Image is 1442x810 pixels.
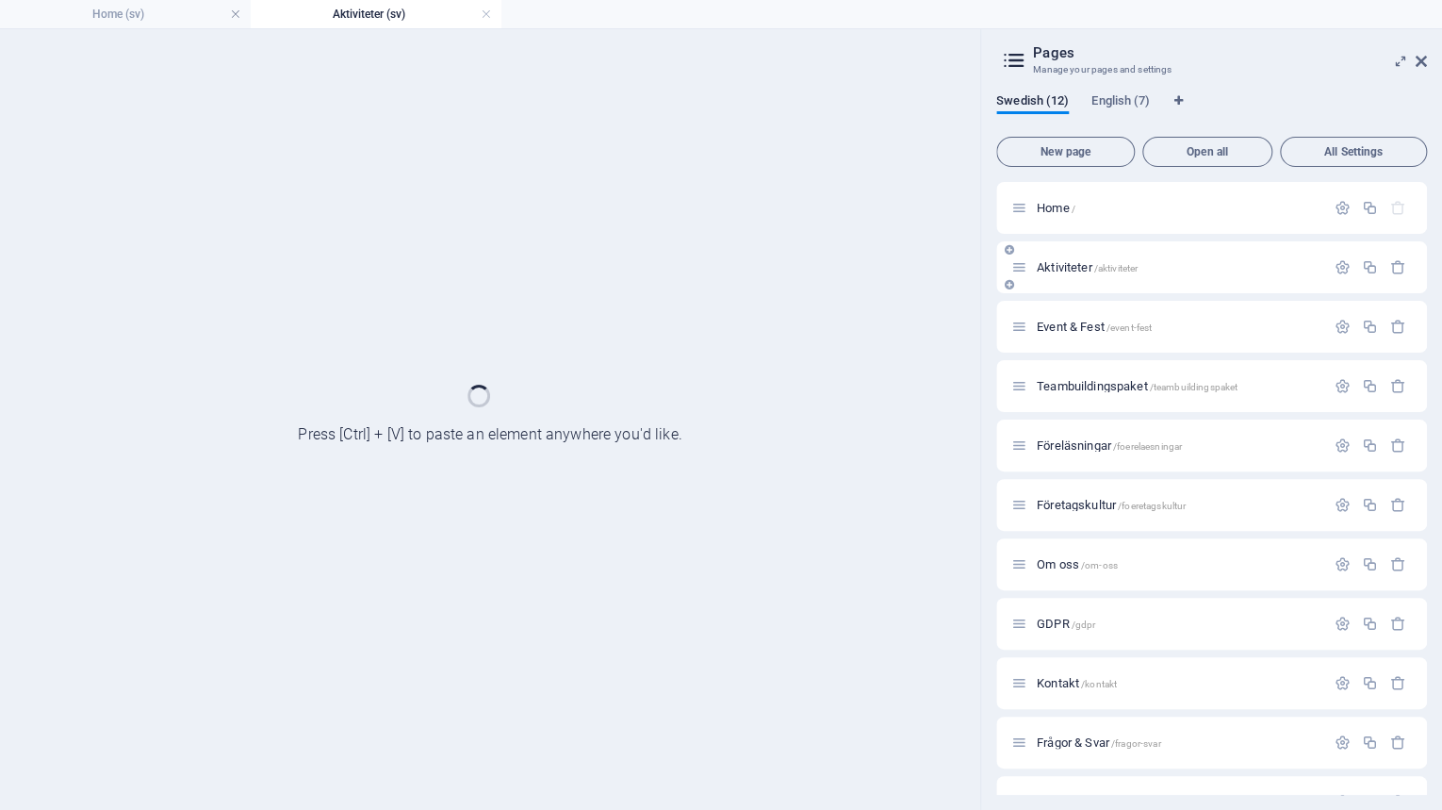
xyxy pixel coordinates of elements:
[1362,319,1378,335] div: Duplicate
[1031,677,1325,689] div: Kontakt/kontakt
[1072,620,1096,630] span: /gdpr
[1031,558,1325,570] div: Om oss/om-oss
[1335,735,1351,751] div: Settings
[1362,675,1378,691] div: Duplicate
[1362,497,1378,513] div: Duplicate
[251,4,501,25] h4: Aktiviteter (sv)
[1037,201,1075,215] span: Click to open page
[1335,259,1351,275] div: Settings
[1335,616,1351,632] div: Settings
[1362,200,1378,216] div: Duplicate
[1031,499,1325,511] div: Företagskultur/foeretagskultur
[1037,438,1182,453] span: Click to open page
[1094,263,1139,273] span: /aktiviteter
[1037,557,1118,571] span: Click to open page
[1151,146,1264,157] span: Open all
[1150,382,1238,392] span: /teambuildingspaket
[1362,259,1378,275] div: Duplicate
[1280,137,1427,167] button: All Settings
[1362,735,1378,751] div: Duplicate
[1031,736,1325,749] div: Frågor & Svar/fragor-svar
[1335,378,1351,394] div: Settings
[1390,616,1406,632] div: Remove
[1362,556,1378,572] div: Duplicate
[1106,322,1153,333] span: /event-fest
[1335,675,1351,691] div: Settings
[1031,321,1325,333] div: Event & Fest/event-fest
[1031,202,1325,214] div: Home/
[1362,616,1378,632] div: Duplicate
[1072,204,1075,214] span: /
[1362,438,1378,454] div: Duplicate
[1390,378,1406,394] div: Remove
[1037,498,1186,512] span: Click to open page
[1362,794,1378,810] div: Duplicate
[1031,261,1325,273] div: Aktiviteter/aktiviteter
[1390,438,1406,454] div: Remove
[1037,379,1237,393] span: Click to open page
[1031,380,1325,392] div: Teambuildingspaket/teambuildingspaket
[1037,617,1095,631] span: Click to open page
[1113,441,1182,452] span: /foerelaesningar
[1335,497,1351,513] div: Settings
[1033,44,1427,61] h2: Pages
[996,137,1135,167] button: New page
[1081,679,1117,689] span: /kontakt
[1390,735,1406,751] div: Remove
[1118,501,1186,511] span: /foeretagskultur
[1031,439,1325,452] div: Föreläsningar/foerelaesningar
[1037,320,1152,334] span: Click to open page
[1142,137,1272,167] button: Open all
[1390,794,1406,810] div: Remove
[1111,738,1161,749] span: /fragor-svar
[1335,319,1351,335] div: Settings
[1005,146,1126,157] span: New page
[1390,200,1406,216] div: The startpage cannot be deleted
[1037,260,1138,274] span: Click to open page
[1033,61,1389,78] h3: Manage your pages and settings
[1335,200,1351,216] div: Settings
[1081,560,1118,570] span: /om-oss
[1390,497,1406,513] div: Remove
[996,90,1069,116] span: Swedish (12)
[1037,736,1160,750] span: Click to open page
[1031,618,1325,630] div: GDPR/gdpr
[1288,146,1418,157] span: All Settings
[1362,378,1378,394] div: Duplicate
[1390,675,1406,691] div: Remove
[1390,259,1406,275] div: Remove
[1335,556,1351,572] div: Settings
[1335,794,1351,810] div: Settings
[1390,319,1406,335] div: Remove
[1335,438,1351,454] div: Settings
[1037,676,1117,690] span: Click to open page
[996,93,1427,129] div: Language Tabs
[1091,90,1150,116] span: English (7)
[1390,556,1406,572] div: Remove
